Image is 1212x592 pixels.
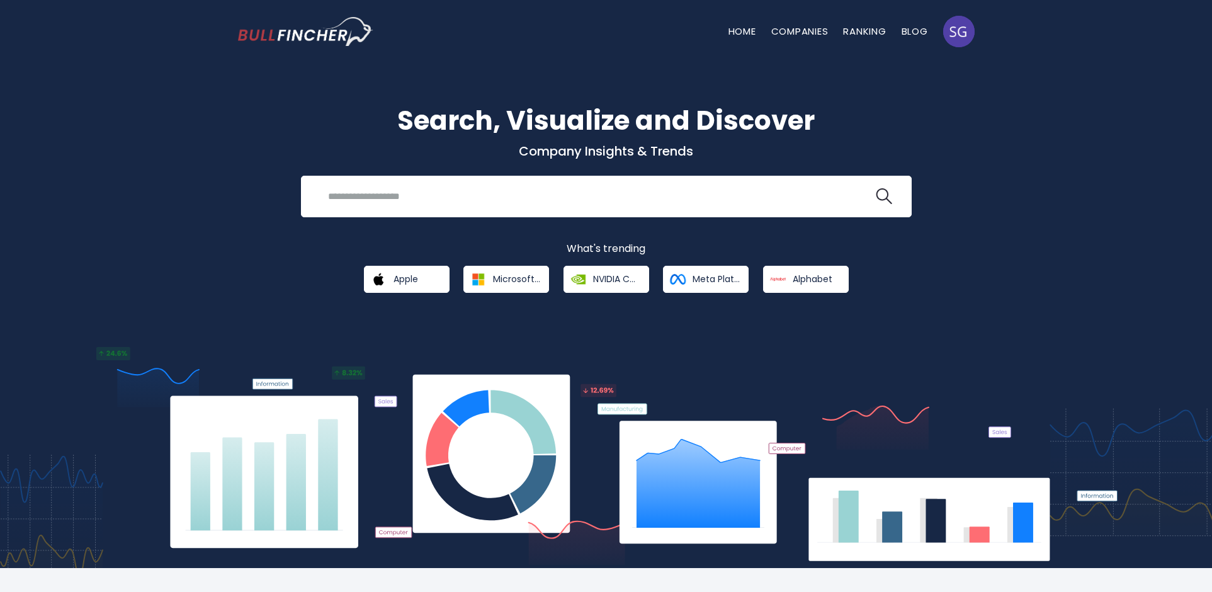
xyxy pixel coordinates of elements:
[238,17,373,46] a: Go to homepage
[843,25,886,38] a: Ranking
[238,143,975,159] p: Company Insights & Trends
[793,273,832,285] span: Alphabet
[693,273,740,285] span: Meta Platforms
[394,273,418,285] span: Apple
[763,266,849,293] a: Alphabet
[493,273,540,285] span: Microsoft Corporation
[728,25,756,38] a: Home
[364,266,450,293] a: Apple
[663,266,749,293] a: Meta Platforms
[238,242,975,256] p: What's trending
[902,25,928,38] a: Blog
[876,188,892,205] img: search icon
[564,266,649,293] a: NVIDIA Corporation
[238,101,975,140] h1: Search, Visualize and Discover
[463,266,549,293] a: Microsoft Corporation
[593,273,640,285] span: NVIDIA Corporation
[238,17,373,46] img: bullfincher logo
[771,25,829,38] a: Companies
